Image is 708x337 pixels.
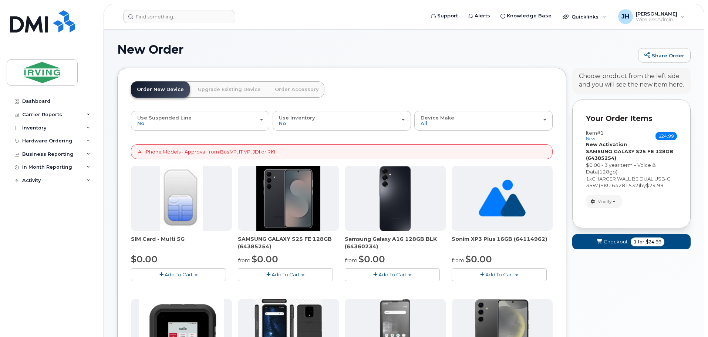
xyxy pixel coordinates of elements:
[597,130,604,136] span: #1
[117,43,634,56] h1: New Order
[655,132,677,140] span: $24.99
[279,115,315,121] span: Use Inventory
[131,268,226,281] button: Add To Cart
[634,239,637,245] span: 1
[572,234,691,249] button: Checkout 1 for $24.99
[465,254,492,264] span: $0.00
[131,81,190,98] a: Order New Device
[131,111,269,130] button: Use Suspended Line No
[160,166,202,231] img: 00D627D4-43E9-49B7-A367-2C99342E128C.jpg
[252,254,278,264] span: $0.00
[452,235,553,250] div: Sonim XP3 Plus 16GB (64114962)
[638,48,691,63] a: Share Order
[586,175,677,189] div: x by
[345,268,440,281] button: Add To Cart
[586,136,595,141] small: new
[586,130,604,141] h3: Item
[256,166,320,231] img: image-20250915-182548.jpg
[272,272,300,277] span: Add To Cart
[358,254,385,264] span: $0.00
[479,166,526,231] img: no_image_found-2caef05468ed5679b831cfe6fc140e25e0c280774317ffc20a367ab7fd17291e.png
[586,176,589,182] span: 1
[279,120,286,126] span: No
[586,176,671,189] span: CHARGER WALL BE DUAL USB-C 35W (SKU 64281532)
[273,111,411,130] button: Use Inventory No
[238,268,333,281] button: Add To Cart
[604,238,628,245] span: Checkout
[138,148,275,155] p: All iPhone Models - Approval from Bus VP, IT VP, JDI or RKI
[378,272,407,277] span: Add To Cart
[646,239,661,245] span: $24.99
[345,257,357,264] small: from
[137,115,192,121] span: Use Suspended Line
[421,115,454,121] span: Device Make
[380,166,411,231] img: A16_-_JDI.png
[586,141,627,147] strong: New Activation
[269,81,324,98] a: Order Accessory
[586,195,622,208] button: Modify
[637,239,646,245] span: for
[137,120,144,126] span: No
[131,235,232,250] div: SIM Card - Multi 5G
[131,254,158,264] span: $0.00
[238,257,250,264] small: from
[421,120,427,126] span: All
[579,72,684,89] div: Choose product from the left side and you will see the new item here.
[586,162,677,175] div: $0.00 - 3 year term – Voice & Data(128gb)
[238,235,339,250] div: SAMSUNG GALAXY S25 FE 128GB (64385254)
[452,257,464,264] small: from
[597,198,612,205] span: Modify
[452,268,547,281] button: Add To Cart
[192,81,267,98] a: Upgrade Existing Device
[414,111,553,130] button: Device Make All
[345,235,446,250] div: Samsung Galaxy A16 128GB BLK (64360234)
[165,272,193,277] span: Add To Cart
[485,272,513,277] span: Add To Cart
[586,113,677,124] p: Your Order Items
[586,148,673,161] strong: SAMSUNG GALAXY S25 FE 128GB (64385254)
[646,182,664,188] span: $24.99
